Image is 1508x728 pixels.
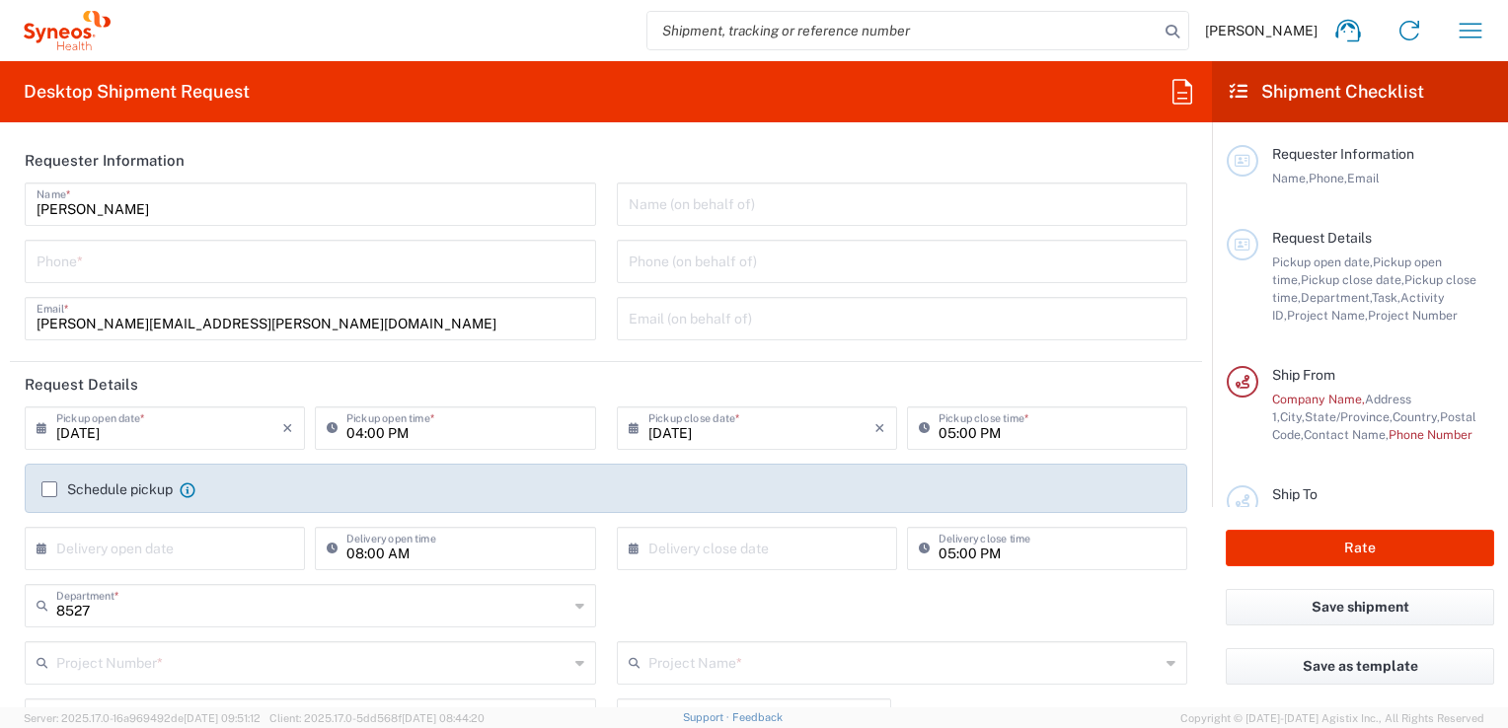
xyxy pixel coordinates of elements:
[24,80,250,104] h2: Desktop Shipment Request
[1230,80,1424,104] h2: Shipment Checklist
[1226,648,1494,685] button: Save as template
[732,711,783,723] a: Feedback
[1347,171,1380,185] span: Email
[1368,308,1458,323] span: Project Number
[1226,589,1494,625] button: Save shipment
[282,412,293,444] i: ×
[1309,171,1347,185] span: Phone,
[1287,308,1368,323] span: Project Name,
[1272,230,1372,246] span: Request Details
[1272,392,1365,406] span: Company Name,
[1304,427,1389,442] span: Contact Name,
[1393,409,1440,424] span: Country,
[1226,530,1494,566] button: Rate
[184,712,261,724] span: [DATE] 09:51:12
[1280,409,1305,424] span: City,
[1301,272,1404,287] span: Pickup close date,
[41,481,173,497] label: Schedule pickup
[647,12,1159,49] input: Shipment, tracking or reference number
[1272,486,1318,502] span: Ship To
[1389,427,1472,442] span: Phone Number
[24,712,261,724] span: Server: 2025.17.0-16a969492de
[1301,290,1372,305] span: Department,
[269,712,485,724] span: Client: 2025.17.0-5dd568f
[25,151,185,171] h2: Requester Information
[1305,409,1393,424] span: State/Province,
[874,412,885,444] i: ×
[1205,22,1318,39] span: [PERSON_NAME]
[683,711,732,723] a: Support
[25,375,138,395] h2: Request Details
[1272,146,1414,162] span: Requester Information
[402,712,485,724] span: [DATE] 08:44:20
[1272,255,1373,269] span: Pickup open date,
[1180,709,1484,727] span: Copyright © [DATE]-[DATE] Agistix Inc., All Rights Reserved
[1272,171,1309,185] span: Name,
[1372,290,1400,305] span: Task,
[1272,367,1335,383] span: Ship From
